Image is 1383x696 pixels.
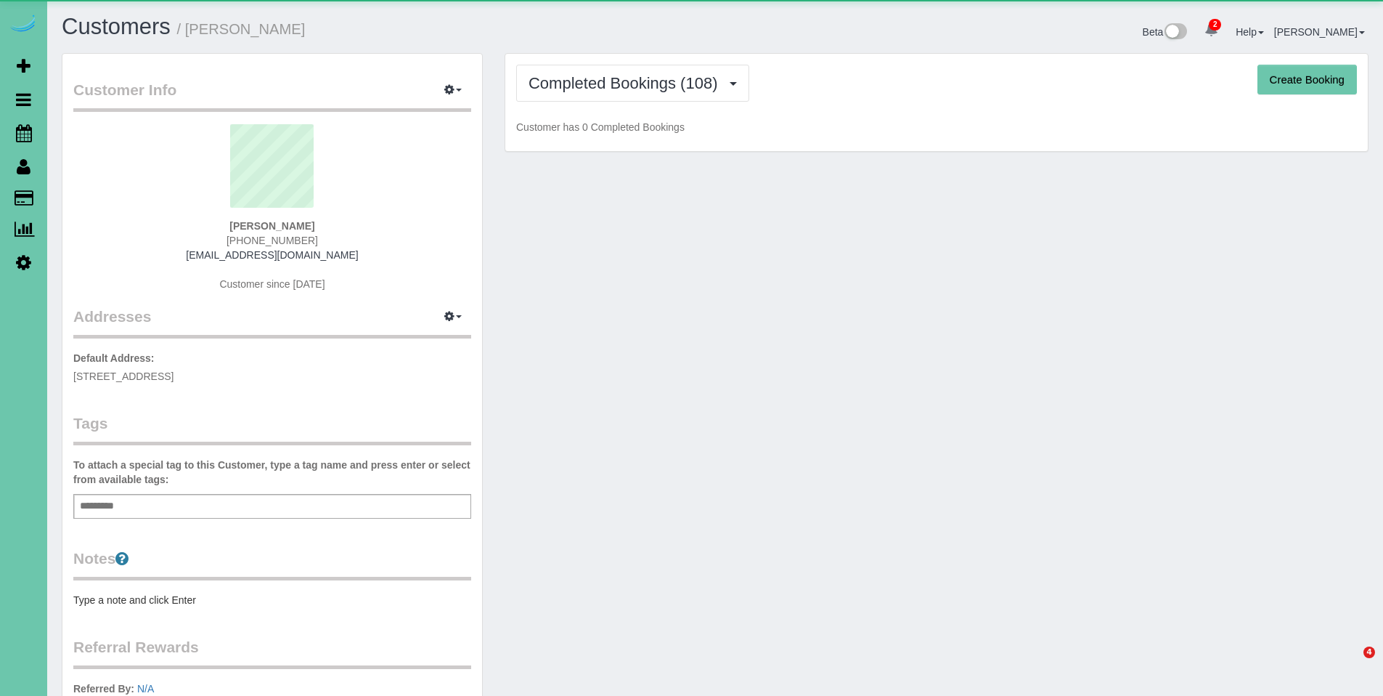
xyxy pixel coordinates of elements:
[62,14,171,39] a: Customers
[1143,26,1188,38] a: Beta
[73,79,471,112] legend: Customer Info
[229,220,314,232] strong: [PERSON_NAME]
[1163,23,1187,42] img: New interface
[1209,19,1221,31] span: 2
[227,235,318,246] span: [PHONE_NUMBER]
[73,458,471,487] label: To attach a special tag to this Customer, type a tag name and press enter or select from availabl...
[73,548,471,580] legend: Notes
[1334,647,1368,681] iframe: Intercom live chat
[73,636,471,669] legend: Referral Rewards
[9,15,38,35] img: Automaid Logo
[1236,26,1264,38] a: Help
[73,371,174,382] span: [STREET_ADDRESS]
[137,683,154,695] a: N/A
[1257,65,1357,95] button: Create Booking
[1274,26,1365,38] a: [PERSON_NAME]
[516,65,749,102] button: Completed Bookings (108)
[219,278,325,290] span: Customer since [DATE]
[177,21,306,37] small: / [PERSON_NAME]
[73,593,471,607] pre: Type a note and click Enter
[1197,15,1225,46] a: 2
[516,120,1357,134] p: Customer has 0 Completed Bookings
[529,74,725,92] span: Completed Bookings (108)
[73,351,155,365] label: Default Address:
[73,413,471,445] legend: Tags
[1363,647,1375,658] span: 4
[186,249,358,261] a: [EMAIL_ADDRESS][DOMAIN_NAME]
[73,681,134,696] label: Referred By:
